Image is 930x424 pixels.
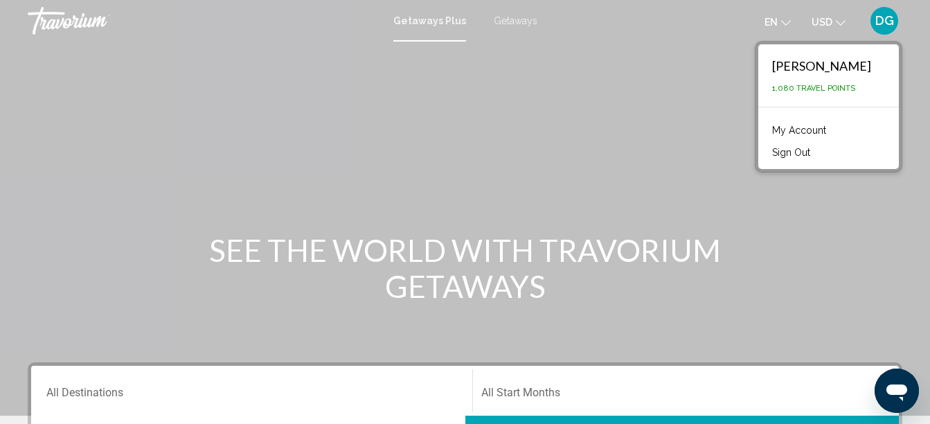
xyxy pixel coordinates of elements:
[866,6,902,35] button: User Menu
[28,7,379,35] a: Travorium
[875,14,894,28] span: DG
[772,58,871,73] div: [PERSON_NAME]
[765,143,817,161] button: Sign Out
[812,12,846,32] button: Change currency
[393,15,466,26] a: Getaways Plus
[772,84,855,93] span: 1,080 Travel Points
[812,17,832,28] span: USD
[494,15,537,26] a: Getaways
[764,17,778,28] span: en
[875,369,919,413] iframe: Button to launch messaging window
[764,12,791,32] button: Change language
[765,121,833,139] a: My Account
[206,232,725,304] h1: SEE THE WORLD WITH TRAVORIUM GETAWAYS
